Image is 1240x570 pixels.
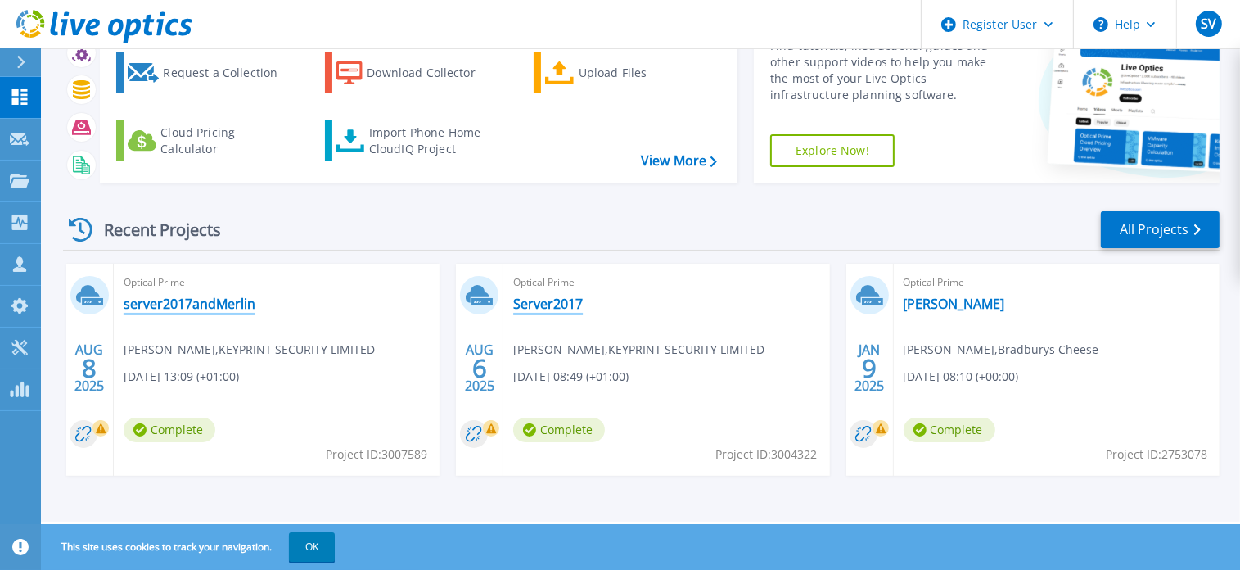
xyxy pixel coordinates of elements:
[854,338,885,398] div: JAN 2025
[513,341,764,359] span: [PERSON_NAME] , KEYPRINT SECURITY LIMITED
[862,361,877,375] span: 9
[369,124,497,157] div: Import Phone Home CloudIQ Project
[513,418,605,442] span: Complete
[116,52,299,93] a: Request a Collection
[82,361,97,375] span: 8
[160,124,291,157] div: Cloud Pricing Calculator
[770,38,1003,103] div: Find tutorials, instructional guides and other support videos to help you make the most of your L...
[1106,446,1207,464] span: Project ID: 2753078
[472,361,487,375] span: 6
[513,368,629,386] span: [DATE] 08:49 (+01:00)
[464,338,495,398] div: AUG 2025
[513,296,583,312] a: Server2017
[716,446,818,464] span: Project ID: 3004322
[904,418,995,442] span: Complete
[74,338,105,398] div: AUG 2025
[770,134,895,167] a: Explore Now!
[513,274,819,292] span: Optical Prime
[289,532,335,562] button: OK
[116,120,299,161] a: Cloud Pricing Calculator
[579,57,710,89] div: Upload Files
[1201,17,1216,30] span: SV
[904,368,1019,386] span: [DATE] 08:10 (+00:00)
[163,57,294,89] div: Request a Collection
[124,368,239,386] span: [DATE] 13:09 (+01:00)
[63,210,243,250] div: Recent Projects
[534,52,716,93] a: Upload Files
[641,153,717,169] a: View More
[124,274,430,292] span: Optical Prime
[124,418,215,442] span: Complete
[326,446,427,464] span: Project ID: 3007589
[367,57,498,89] div: Download Collector
[124,296,255,312] a: server2017andMerlin
[904,296,1005,312] a: [PERSON_NAME]
[124,341,375,359] span: [PERSON_NAME] , KEYPRINT SECURITY LIMITED
[45,532,335,562] span: This site uses cookies to track your navigation.
[904,274,1210,292] span: Optical Prime
[904,341,1099,359] span: [PERSON_NAME] , Bradburys Cheese
[325,52,507,93] a: Download Collector
[1101,211,1220,248] a: All Projects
